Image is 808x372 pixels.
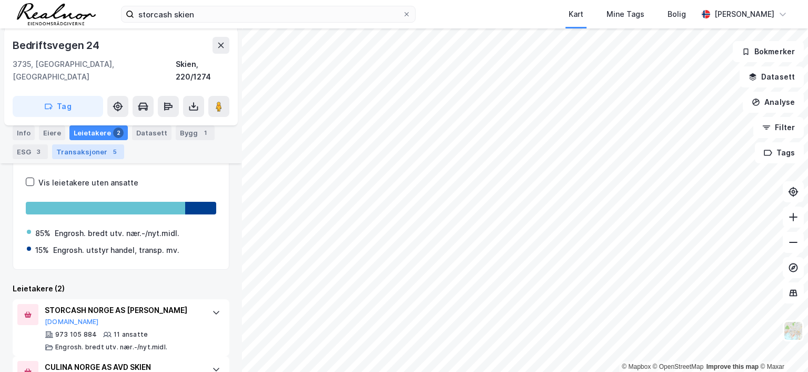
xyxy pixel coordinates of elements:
[200,128,210,138] div: 1
[622,363,651,370] a: Mapbox
[35,244,49,257] div: 15%
[109,146,120,157] div: 5
[17,3,96,25] img: realnor-logo.934646d98de889bb5806.png
[134,6,402,22] input: Søk på adresse, matrikkel, gårdeiere, leietakere eller personer
[33,146,44,157] div: 3
[569,8,583,21] div: Kart
[132,125,171,140] div: Datasett
[653,363,704,370] a: OpenStreetMap
[39,125,65,140] div: Eiere
[176,58,229,83] div: Skien, 220/1274
[13,282,229,295] div: Leietakere (2)
[35,227,50,240] div: 85%
[753,117,804,138] button: Filter
[13,144,48,159] div: ESG
[114,330,148,339] div: 11 ansatte
[714,8,774,21] div: [PERSON_NAME]
[52,144,124,159] div: Transaksjoner
[45,304,201,317] div: STORCASH NORGE AS [PERSON_NAME]
[13,58,176,83] div: 3735, [GEOGRAPHIC_DATA], [GEOGRAPHIC_DATA]
[607,8,644,21] div: Mine Tags
[13,125,35,140] div: Info
[13,96,103,117] button: Tag
[668,8,686,21] div: Bolig
[755,142,804,163] button: Tags
[38,177,138,189] div: Vis leietakere uten ansatte
[113,128,124,138] div: 2
[13,37,102,54] div: Bedriftsvegen 24
[783,321,803,341] img: Z
[55,330,97,339] div: 973 105 884
[69,125,128,140] div: Leietakere
[706,363,759,370] a: Improve this map
[176,125,215,140] div: Bygg
[740,66,804,87] button: Datasett
[743,92,804,113] button: Analyse
[55,343,167,351] div: Engrosh. bredt utv. nær.-/nyt.midl.
[53,244,179,257] div: Engrosh. utstyr handel, transp. mv.
[55,227,179,240] div: Engrosh. bredt utv. nær.-/nyt.midl.
[733,41,804,62] button: Bokmerker
[45,318,99,326] button: [DOMAIN_NAME]
[755,321,808,372] div: Kontrollprogram for chat
[755,321,808,372] iframe: Chat Widget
